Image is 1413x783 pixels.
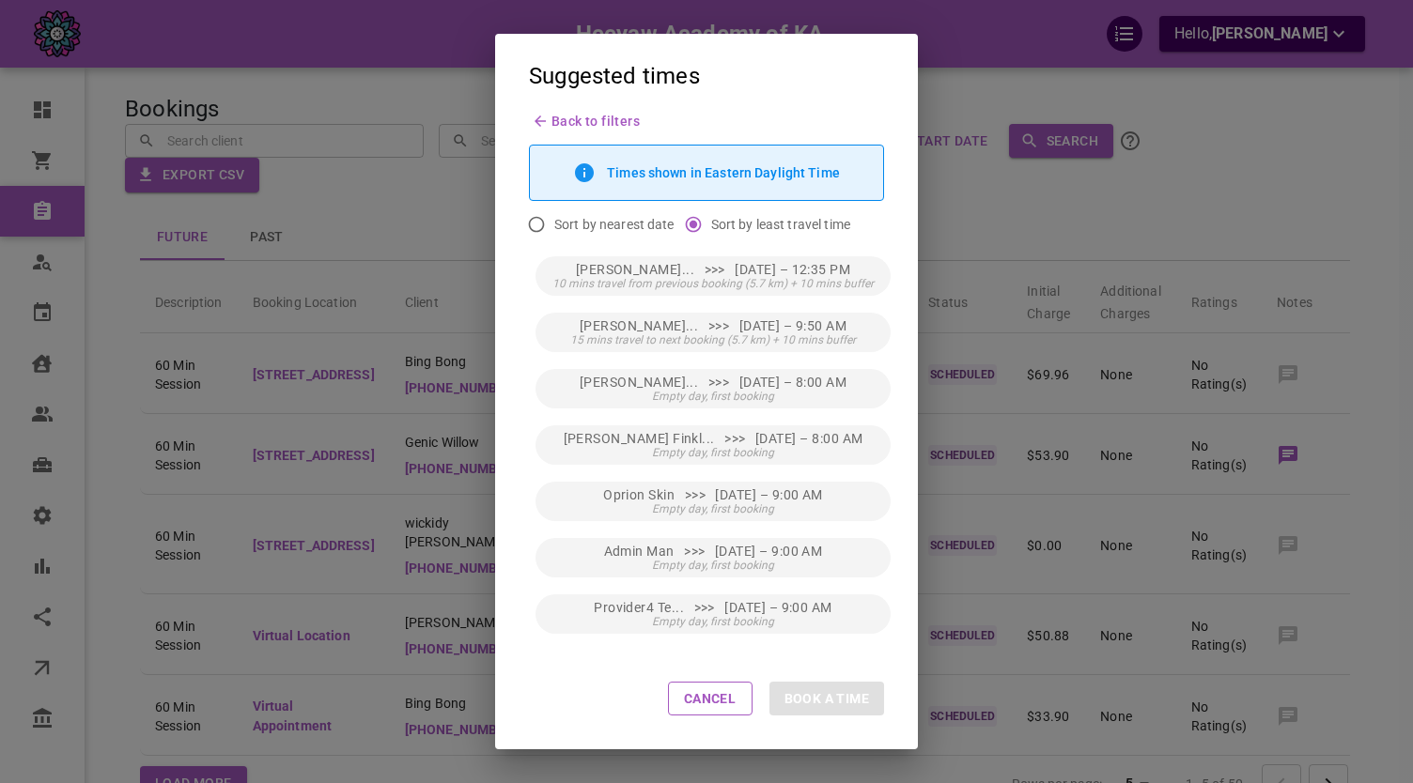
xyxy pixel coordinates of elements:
[603,487,823,502] span: Oprion Skin >>> [DATE] – 9:00 AM
[570,333,856,346] span: 15 mins travel to next booking (5.7 km) + 10 mins buffer
[652,390,774,403] span: Empty day, first booking
[652,502,774,515] span: Empty day, first booking
[551,114,640,129] span: Back to filters
[552,277,874,290] span: 10 mins travel from previous booking (5.7 km) + 10 mins buffer
[607,165,840,180] p: Times shown in Eastern Daylight Time
[529,115,640,128] button: Back to filters
[564,431,863,446] span: [PERSON_NAME] Finkl... >>> [DATE] – 8:00 AM
[652,446,774,459] span: Empty day, first booking
[536,538,891,577] button: Admin Man >>> [DATE] – 9:00 AMEmpty day, first booking
[536,594,891,634] button: Provider4 Te... >>> [DATE] – 9:00 AMEmpty day, first booking
[711,215,850,234] span: Sort by least travel time
[536,256,891,296] button: [PERSON_NAME]... >>> [DATE] – 12:35 PM10 mins travel from previous booking (5.7 km) + 10 mins buffer
[580,318,846,333] span: [PERSON_NAME]... >>> [DATE] – 9:50 AM
[594,600,832,615] span: Provider4 Te... >>> [DATE] – 9:00 AM
[554,215,675,234] span: Sort by nearest date
[495,34,918,115] h2: Suggested times
[576,262,851,277] span: [PERSON_NAME]... >>> [DATE] – 12:35 PM
[604,544,823,559] span: Admin Man >>> [DATE] – 9:00 AM
[536,425,891,465] button: [PERSON_NAME] Finkl... >>> [DATE] – 8:00 AMEmpty day, first booking
[652,615,774,628] span: Empty day, first booking
[652,559,774,572] span: Empty day, first booking
[536,369,891,408] button: [PERSON_NAME]... >>> [DATE] – 8:00 AMEmpty day, first booking
[536,313,891,352] button: [PERSON_NAME]... >>> [DATE] – 9:50 AM15 mins travel to next booking (5.7 km) + 10 mins buffer
[580,375,846,390] span: [PERSON_NAME]... >>> [DATE] – 8:00 AM
[536,482,891,521] button: Oprion Skin >>> [DATE] – 9:00 AMEmpty day, first booking
[668,682,753,715] button: Cancel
